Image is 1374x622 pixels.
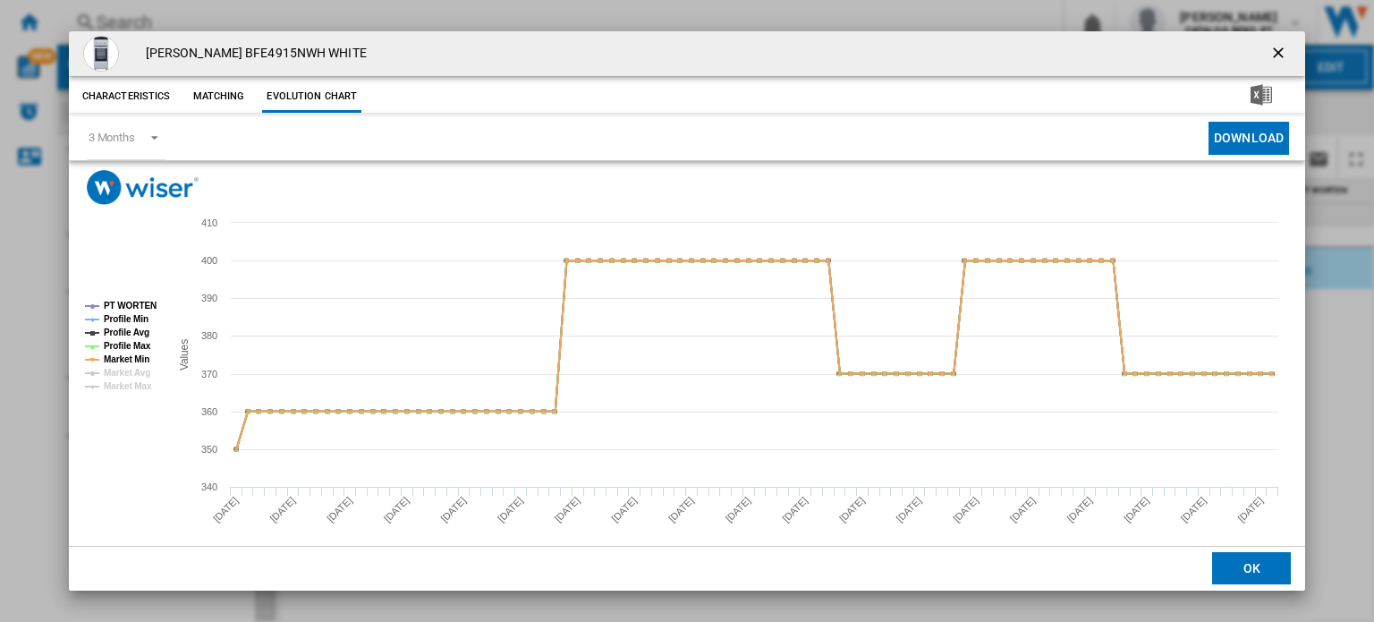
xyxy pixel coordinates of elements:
[894,495,923,524] tspan: [DATE]
[87,170,199,205] img: logo_wiser_300x94.png
[1122,495,1151,524] tspan: [DATE]
[609,495,639,524] tspan: [DATE]
[201,217,217,228] tspan: 410
[104,328,149,337] tspan: Profile Avg
[552,495,581,524] tspan: [DATE]
[780,495,810,524] tspan: [DATE]
[1251,84,1272,106] img: excel-24x24.png
[201,406,217,417] tspan: 360
[1179,495,1209,524] tspan: [DATE]
[496,495,525,524] tspan: [DATE]
[211,495,241,524] tspan: [DATE]
[1209,122,1289,155] button: Download
[666,495,696,524] tspan: [DATE]
[201,444,217,455] tspan: 350
[1262,36,1298,72] button: getI18NText('BUTTONS.CLOSE_DIALOG')
[137,45,367,63] h4: [PERSON_NAME] BFE4915NWH WHITE
[325,495,354,524] tspan: [DATE]
[104,381,152,391] tspan: Market Max
[1008,495,1038,524] tspan: [DATE]
[83,36,119,72] img: 94e99f8078e0651211127f30e28fe2c6a25d5736
[262,81,361,113] button: Evolution chart
[104,368,150,378] tspan: Market Avg
[179,81,258,113] button: Matching
[177,339,190,371] tspan: Values
[104,314,148,324] tspan: Profile Min
[104,341,151,351] tspan: Profile Max
[201,255,217,266] tspan: 400
[723,495,752,524] tspan: [DATE]
[1269,44,1291,65] ng-md-icon: getI18NText('BUTTONS.CLOSE_DIALOG')
[267,495,297,524] tspan: [DATE]
[438,495,468,524] tspan: [DATE]
[69,31,1305,592] md-dialog: Product popup
[89,131,135,144] div: 3 Months
[1222,81,1301,113] button: Download in Excel
[201,481,217,492] tspan: 340
[104,301,157,311] tspan: PT WORTEN
[201,330,217,341] tspan: 380
[382,495,411,524] tspan: [DATE]
[104,354,149,364] tspan: Market Min
[837,495,867,524] tspan: [DATE]
[201,369,217,379] tspan: 370
[78,81,175,113] button: Characteristics
[1064,495,1094,524] tspan: [DATE]
[1235,495,1265,524] tspan: [DATE]
[1212,553,1291,585] button: OK
[201,293,217,303] tspan: 390
[951,495,980,524] tspan: [DATE]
